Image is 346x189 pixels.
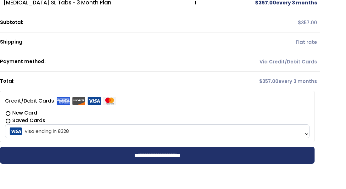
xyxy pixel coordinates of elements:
img: Mastercard [103,97,116,105]
label: Credit/Debit Cards [5,96,116,106]
td: every 3 months [215,72,320,91]
span: 357.00 [259,78,278,85]
img: Discover [72,97,86,105]
span: $ [298,19,301,26]
img: Amex [57,97,70,105]
img: Visa [87,97,101,105]
td: Flat rate [215,32,320,52]
span: Visa ending in 8328 [7,125,308,138]
td: Via Credit/Debit Cards [215,52,320,72]
span: 357.00 [298,19,317,26]
label: New Card [5,109,310,117]
span: $ [259,78,262,85]
span: Visa ending in 8328 [5,124,310,138]
label: Saved Cards [5,117,310,124]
